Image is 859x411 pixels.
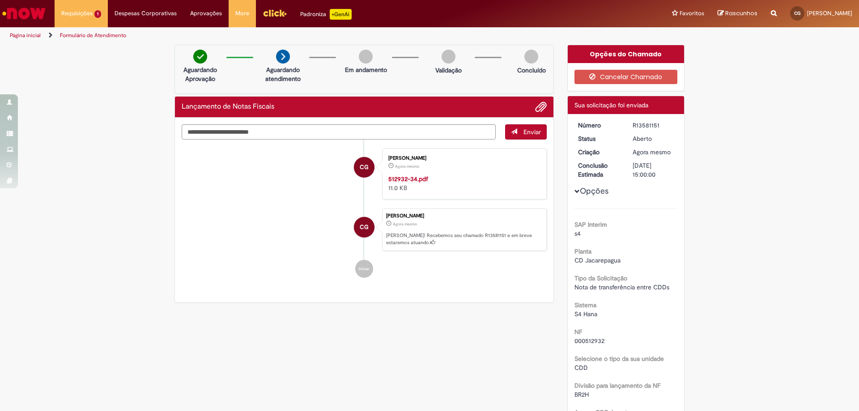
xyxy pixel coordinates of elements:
[574,220,607,229] b: SAP Interim
[574,390,589,398] span: BR2H
[386,213,542,219] div: [PERSON_NAME]
[680,9,704,18] span: Favoritos
[633,161,674,179] div: [DATE] 15:00:00
[574,310,597,318] span: S4 Hana
[574,70,678,84] button: Cancelar Chamado
[61,9,93,18] span: Requisições
[442,50,455,64] img: img-circle-grey.png
[633,121,674,130] div: R13581151
[574,274,627,282] b: Tipo da Solicitação
[10,32,41,39] a: Página inicial
[388,174,537,192] div: 11.0 KB
[360,216,369,238] span: CG
[574,229,581,237] span: s4
[524,50,538,64] img: img-circle-grey.png
[395,164,419,169] span: Agora mesmo
[574,283,669,291] span: Nota de transferência entre CDDs
[574,101,648,109] span: Sua solicitação foi enviada
[574,328,582,336] b: NF
[574,337,604,345] span: 000512932
[94,10,101,18] span: 1
[354,217,374,237] div: Cleber Felipe Da Silva Gomes
[1,4,47,22] img: ServiceNow
[179,65,222,83] p: Aguardando Aprovação
[330,9,352,20] p: +GenAi
[574,301,596,309] b: Sistema
[574,247,591,255] b: Planta
[633,148,671,156] span: Agora mesmo
[276,50,290,64] img: arrow-next.png
[263,6,287,20] img: click_logo_yellow_360x200.png
[633,134,674,143] div: Aberto
[193,50,207,64] img: check-circle-green.png
[359,50,373,64] img: img-circle-grey.png
[574,256,621,264] span: CD Jacarepagua
[393,221,417,227] span: Agora mesmo
[7,27,566,44] ul: Trilhas de página
[568,45,685,63] div: Opções do Chamado
[388,175,428,183] a: 512932-34.pdf
[360,157,369,178] span: CG
[571,121,626,130] dt: Número
[435,66,462,75] p: Validação
[395,164,419,169] time: 30/09/2025 12:02:26
[182,124,496,140] textarea: Digite sua mensagem aqui...
[182,140,547,287] ul: Histórico de tíquete
[574,355,664,363] b: Selecione o tipo da sua unidade
[505,124,547,140] button: Enviar
[574,364,588,372] span: CDD
[60,32,126,39] a: Formulário de Atendimento
[190,9,222,18] span: Aprovações
[517,66,546,75] p: Concluído
[571,134,626,143] dt: Status
[393,221,417,227] time: 30/09/2025 12:02:44
[633,148,674,157] div: 30/09/2025 12:02:44
[718,9,757,18] a: Rascunhos
[571,148,626,157] dt: Criação
[115,9,177,18] span: Despesas Corporativas
[725,9,757,17] span: Rascunhos
[535,101,547,113] button: Adicionar anexos
[794,10,800,16] span: CG
[571,161,626,179] dt: Conclusão Estimada
[261,65,305,83] p: Aguardando atendimento
[182,103,274,111] h2: Lançamento de Notas Fiscais Histórico de tíquete
[633,148,671,156] time: 30/09/2025 12:02:44
[386,232,542,246] p: [PERSON_NAME]! Recebemos seu chamado R13581151 e em breve estaremos atuando.
[235,9,249,18] span: More
[182,208,547,251] li: Cleber Felipe Da Silva Gomes
[574,381,660,390] b: Divisão para lançamento da NF
[300,9,352,20] div: Padroniza
[345,65,387,74] p: Em andamento
[388,156,537,161] div: [PERSON_NAME]
[807,9,852,17] span: [PERSON_NAME]
[354,157,374,178] div: Cleber Felipe Da Silva Gomes
[523,128,541,136] span: Enviar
